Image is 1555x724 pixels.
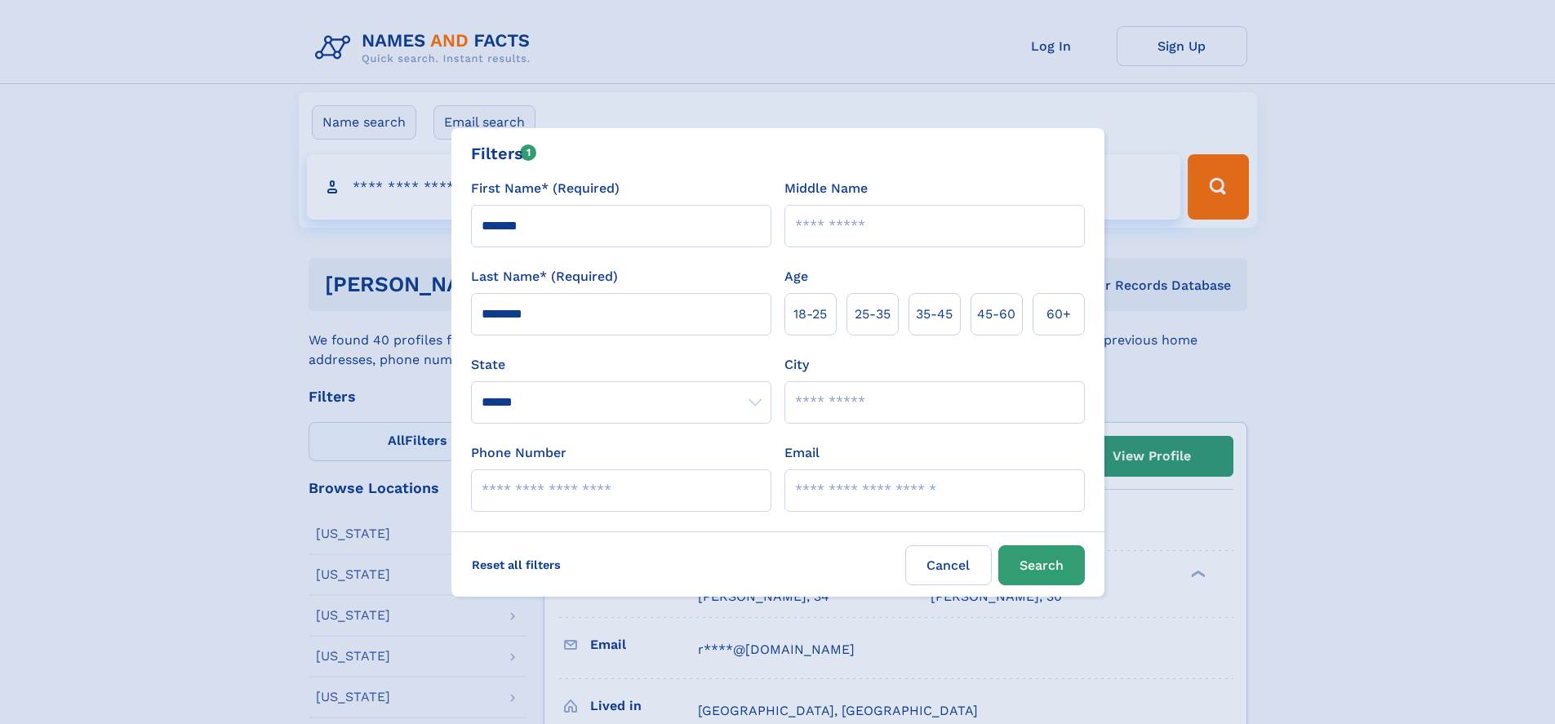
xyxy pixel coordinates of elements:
[784,179,868,198] label: Middle Name
[471,141,537,166] div: Filters
[905,545,992,585] label: Cancel
[461,545,571,584] label: Reset all filters
[784,443,820,463] label: Email
[471,443,566,463] label: Phone Number
[784,355,809,375] label: City
[977,304,1015,324] span: 45‑60
[916,304,953,324] span: 35‑45
[793,304,827,324] span: 18‑25
[471,179,620,198] label: First Name* (Required)
[855,304,891,324] span: 25‑35
[1046,304,1071,324] span: 60+
[784,267,808,286] label: Age
[998,545,1085,585] button: Search
[471,267,618,286] label: Last Name* (Required)
[471,355,771,375] label: State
